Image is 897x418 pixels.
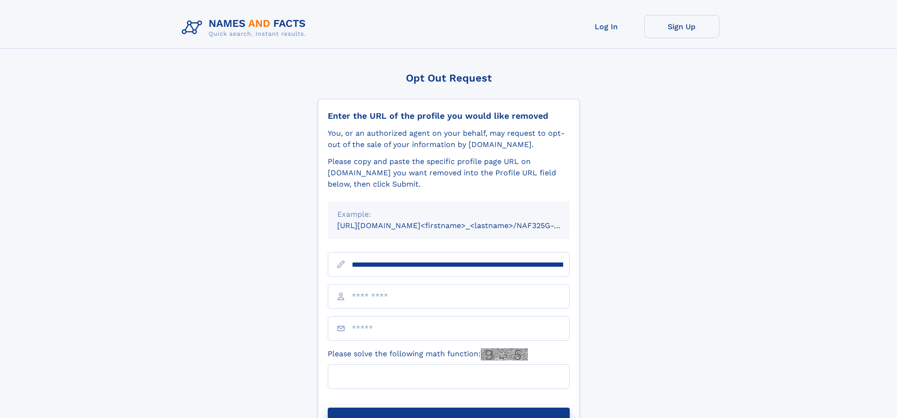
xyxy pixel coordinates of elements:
[328,156,570,190] div: Please copy and paste the specific profile page URL on [DOMAIN_NAME] you want removed into the Pr...
[328,128,570,150] div: You, or an authorized agent on your behalf, may request to opt-out of the sale of your informatio...
[328,111,570,121] div: Enter the URL of the profile you would like removed
[318,72,580,84] div: Opt Out Request
[337,221,588,230] small: [URL][DOMAIN_NAME]<firstname>_<lastname>/NAF325G-xxxxxxxx
[178,15,314,41] img: Logo Names and Facts
[569,15,644,38] a: Log In
[644,15,719,38] a: Sign Up
[328,348,528,361] label: Please solve the following math function:
[337,209,560,220] div: Example:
